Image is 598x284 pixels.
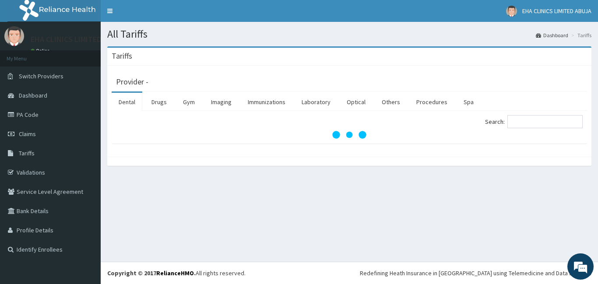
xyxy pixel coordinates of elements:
footer: All rights reserved. [101,262,598,284]
a: Imaging [204,93,239,111]
a: Online [31,48,52,54]
span: EHA CLINICS LIMITED ABUJA [522,7,591,15]
a: Dental [112,93,142,111]
a: Others [375,93,407,111]
span: Switch Providers [19,72,63,80]
div: Redefining Heath Insurance in [GEOGRAPHIC_DATA] using Telemedicine and Data Science! [360,269,591,277]
img: User Image [4,26,24,46]
a: Optical [340,93,373,111]
a: Laboratory [295,93,338,111]
a: Procedures [409,93,454,111]
li: Tariffs [569,32,591,39]
img: User Image [506,6,517,17]
a: Spa [457,93,481,111]
label: Search: [485,115,583,128]
h3: Tariffs [112,52,132,60]
svg: audio-loading [332,117,367,152]
h3: Provider - [116,78,148,86]
a: Drugs [144,93,174,111]
strong: Copyright © 2017 . [107,269,196,277]
a: Immunizations [241,93,292,111]
span: Dashboard [19,91,47,99]
input: Search: [507,115,583,128]
span: Tariffs [19,149,35,157]
p: EHA CLINICS LIMITED ABUJA [31,35,125,43]
span: Claims [19,130,36,138]
a: Dashboard [536,32,568,39]
h1: All Tariffs [107,28,591,40]
a: RelianceHMO [156,269,194,277]
a: Gym [176,93,202,111]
